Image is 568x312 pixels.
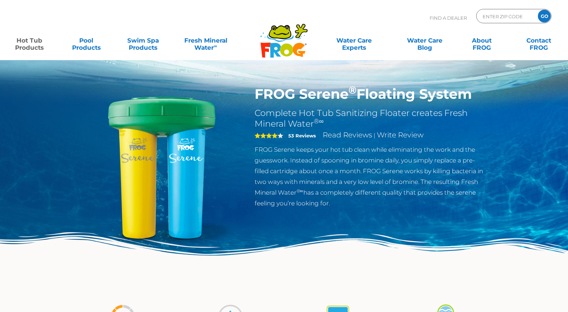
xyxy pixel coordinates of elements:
a: AboutFROG [460,33,504,48]
span: 4 [255,133,278,138]
img: hot-tub-product-serene-floater.png [80,86,244,250]
sup: ®∞ [297,188,303,194]
a: Swim SpaProducts [121,33,166,48]
h1: FROG Serene Floating System [255,86,489,102]
a: ContactFROG [516,33,561,48]
a: Water CareExperts [318,33,390,48]
a: Read Reviews [323,131,372,139]
a: Hot TubProducts [7,33,52,48]
sup: ® [349,84,356,96]
h2: Complete Hot Tub Sanitizing Floater creates Fresh Mineral Water [255,108,489,129]
span: | [374,132,375,139]
input: GO [538,10,551,23]
sup: ®∞ [314,117,324,125]
p: FROG Serene keeps your hot tub clean while eliminating the work and the guesswork. Instead of spo... [255,144,489,209]
a: Fresh MineralWater∞ [178,33,233,48]
p: Find A Dealer [430,9,467,27]
a: PoolProducts [64,33,109,48]
sup: ∞ [214,43,217,49]
a: Write Review [377,131,423,139]
img: Frog Products Logo [256,14,312,58]
strong: 53 Reviews [288,133,316,138]
a: Water CareBlog [403,33,447,48]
